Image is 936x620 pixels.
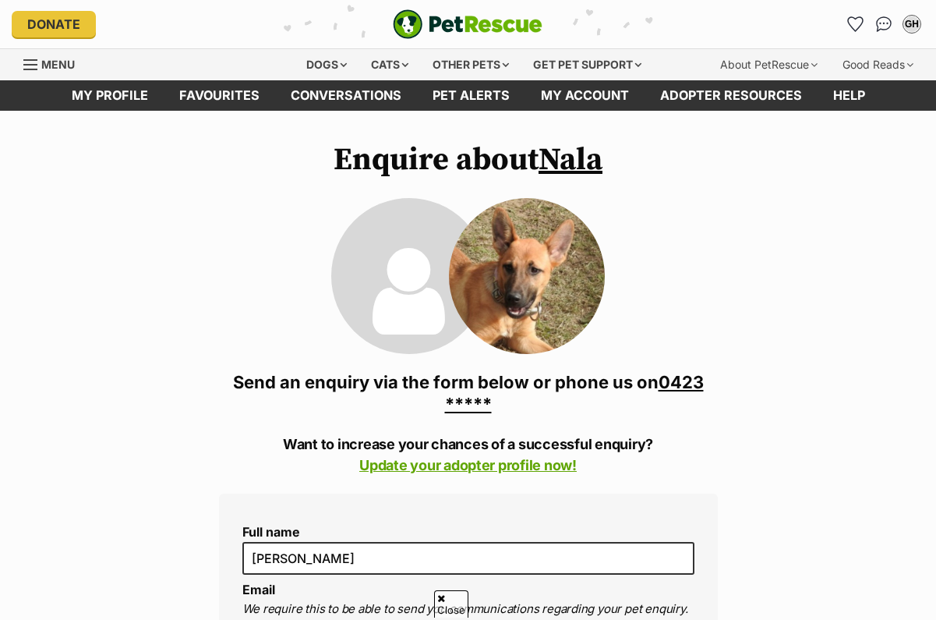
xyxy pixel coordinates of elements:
[219,142,718,178] h1: Enquire about
[899,12,924,37] button: My account
[843,12,924,37] ul: Account quick links
[843,12,868,37] a: Favourites
[871,12,896,37] a: Conversations
[242,582,275,597] label: Email
[522,49,652,80] div: Get pet support
[525,80,645,111] a: My account
[359,457,577,473] a: Update your adopter profile now!
[818,80,881,111] a: Help
[539,140,602,179] a: Nala
[360,49,419,80] div: Cats
[876,16,892,32] img: chat-41dd97257d64d25036548639549fe6c8038ab92f7586957e7f3b1b290dea8141.svg
[434,590,468,618] span: Close
[393,9,542,39] img: logo-e224e6f780fb5917bec1dbf3a21bbac754714ae5b6737aabdf751b685950b380.svg
[449,198,605,354] img: Nala
[275,80,417,111] a: conversations
[422,49,520,80] div: Other pets
[23,49,86,77] a: Menu
[219,371,718,415] h3: Send an enquiry via the form below or phone us on
[56,80,164,111] a: My profile
[41,58,75,71] span: Menu
[12,11,96,37] a: Donate
[242,525,694,539] label: Full name
[904,16,920,32] div: GH
[645,80,818,111] a: Adopter resources
[219,434,718,476] p: Want to increase your chances of a successful enquiry?
[832,49,924,80] div: Good Reads
[709,49,828,80] div: About PetRescue
[295,49,358,80] div: Dogs
[164,80,275,111] a: Favourites
[242,601,694,618] p: We require this to be able to send you communications regarding your pet enquiry.
[242,542,694,575] input: E.g. Jimmy Chew
[393,9,542,39] a: PetRescue
[417,80,525,111] a: Pet alerts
